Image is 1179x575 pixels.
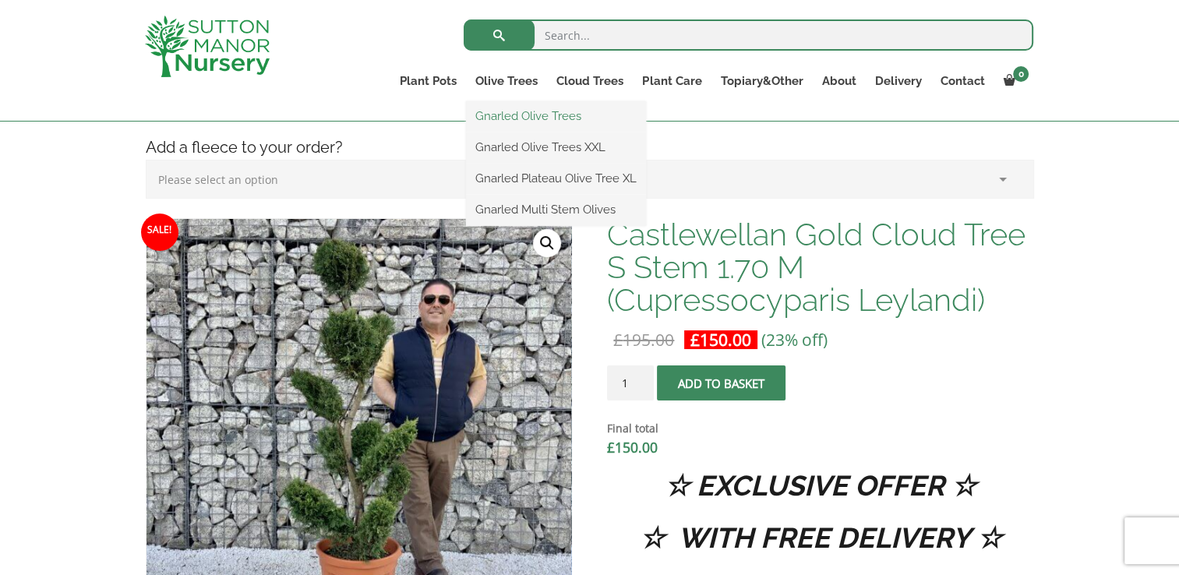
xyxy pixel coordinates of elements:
[1013,66,1029,82] span: 0
[865,70,930,92] a: Delivery
[145,16,270,77] img: logo
[690,329,751,351] bdi: 150.00
[547,70,633,92] a: Cloud Trees
[994,70,1033,92] a: 0
[607,218,1033,316] h1: Castlewellan Gold Cloud Tree S Stem 1.70 M (Cupressocyparis Leylandi)
[390,70,466,92] a: Plant Pots
[657,365,785,400] button: Add to basket
[613,329,674,351] bdi: 195.00
[633,70,711,92] a: Plant Care
[812,70,865,92] a: About
[607,438,658,457] bdi: 150.00
[134,136,1046,160] h4: Add a fleece to your order?
[930,70,994,92] a: Contact
[607,438,615,457] span: £
[607,419,1033,438] dt: Final total
[466,167,646,190] a: Gnarled Plateau Olive Tree XL
[639,521,1001,554] strong: ☆ WITH FREE DELIVERY ☆
[711,70,812,92] a: Topiary&Other
[533,229,561,257] a: View full-screen image gallery
[690,329,700,351] span: £
[464,19,1033,51] input: Search...
[466,136,646,159] a: Gnarled Olive Trees XXL
[466,70,547,92] a: Olive Trees
[141,213,178,251] span: Sale!
[466,104,646,128] a: Gnarled Olive Trees
[761,329,828,351] span: (23% off)
[466,198,646,221] a: Gnarled Multi Stem Olives
[607,365,654,400] input: Product quantity
[613,329,623,351] span: £
[665,469,976,502] strong: ☆ EXCLUSIVE OFFER ☆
